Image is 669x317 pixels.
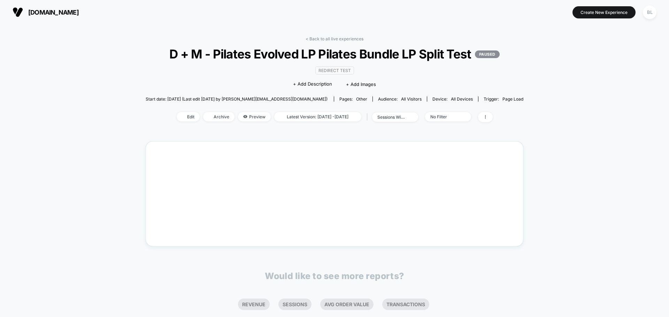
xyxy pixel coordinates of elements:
button: [DOMAIN_NAME] [10,7,81,18]
span: + Add Images [346,81,376,87]
button: Create New Experience [572,6,636,18]
span: Device: [427,96,478,102]
span: Preview [238,112,271,121]
p: PAUSED [475,50,500,58]
a: < Back to all live experiences [306,36,363,41]
li: Sessions [278,299,312,310]
span: Start date: [DATE] (Last edit [DATE] by [PERSON_NAME][EMAIL_ADDRESS][DOMAIN_NAME]) [146,96,328,102]
span: Edit [177,112,200,121]
span: D + M - Pilates Evolved LP Pilates Bundle LP Split Test [164,47,504,61]
button: BL [641,5,659,19]
span: all devices [451,96,473,102]
div: Audience: [378,96,422,102]
span: All Visitors [401,96,422,102]
div: Trigger: [484,96,523,102]
span: Page Load [502,96,523,102]
span: [DOMAIN_NAME] [28,9,79,16]
div: Pages: [339,96,367,102]
span: | [365,112,372,122]
p: Would like to see more reports? [265,271,404,281]
span: Redirect Test [315,66,354,74]
li: Revenue [238,299,270,310]
div: sessions with impression [377,114,405,120]
li: Transactions [382,299,429,310]
li: Avg Order Value [320,299,374,310]
img: Visually logo [13,7,23,17]
span: Latest Version: [DATE] - [DATE] [274,112,361,121]
span: + Add Description [293,81,332,88]
div: No Filter [430,114,458,119]
div: BL [643,6,656,19]
span: Archive [203,112,234,121]
span: other [356,96,367,102]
